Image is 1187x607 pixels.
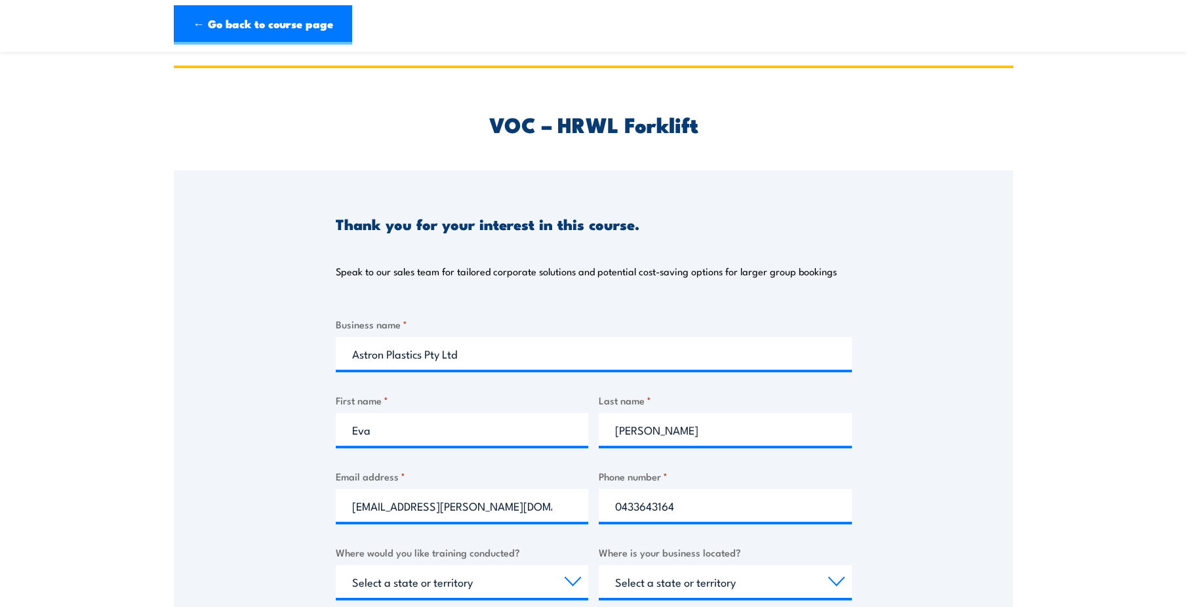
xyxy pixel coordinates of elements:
[599,393,852,408] label: Last name
[174,5,352,45] a: ← Go back to course page
[336,317,852,332] label: Business name
[336,545,589,560] label: Where would you like training conducted?
[336,469,589,484] label: Email address
[599,469,852,484] label: Phone number
[336,393,589,408] label: First name
[336,115,852,133] h2: VOC – HRWL Forklift
[599,545,852,560] label: Where is your business located?
[336,265,837,278] p: Speak to our sales team for tailored corporate solutions and potential cost-saving options for la...
[336,216,639,231] h3: Thank you for your interest in this course.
